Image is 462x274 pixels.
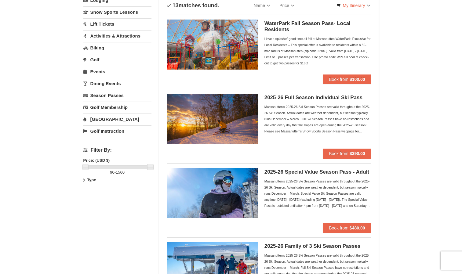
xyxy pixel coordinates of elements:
[323,223,371,233] button: Book from $480.00
[329,151,348,156] span: Book from
[167,2,219,9] h4: matches found.
[83,114,151,125] a: [GEOGRAPHIC_DATA]
[350,151,365,156] strong: $390.00
[329,225,348,230] span: Book from
[264,169,371,175] h5: 2025-26 Special Value Season Pass - Adult
[323,74,371,84] button: Book from $100.00
[264,95,371,101] h5: 2025-26 Full Season Individual Ski Pass
[87,178,96,182] strong: Type
[83,102,151,113] a: Golf Membership
[333,1,374,10] a: My Itinerary
[264,243,371,249] h5: 2025-26 Family of 3 Ski Season Passes
[264,104,371,134] div: Massanutten's 2025-26 Ski Season Passes are valid throughout the 2025-26 Ski Season. Actual dates...
[167,168,258,218] img: 6619937-198-dda1df27.jpg
[350,77,365,82] strong: $100.00
[83,66,151,77] a: Events
[167,94,258,144] img: 6619937-208-2295c65e.jpg
[264,20,371,33] h5: WaterPark Fall Season Pass- Local Residents
[83,30,151,41] a: Activities & Attractions
[264,178,371,209] div: Massanutten's 2025-26 Ski Season Passes are valid throughout the 2025-26 Ski Season. Actual dates...
[83,42,151,53] a: Biking
[167,20,258,70] img: 6619937-212-8c750e5f.jpg
[110,170,114,175] span: 90
[83,169,151,175] label: -
[173,2,179,9] span: 13
[83,158,110,163] strong: Price: (USD $)
[350,225,365,230] strong: $480.00
[83,90,151,101] a: Season Passes
[83,78,151,89] a: Dining Events
[83,54,151,65] a: Golf
[83,125,151,137] a: Golf Instruction
[264,36,371,66] div: Have a splashin' good time all fall at Massanutten WaterPark! Exclusive for Local Residents – Thi...
[329,77,348,82] span: Book from
[83,18,151,30] a: Lift Tickets
[83,147,151,153] h4: Filter By:
[83,6,151,18] a: Snow Sports Lessons
[116,170,125,175] span: 1560
[323,149,371,158] button: Book from $390.00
